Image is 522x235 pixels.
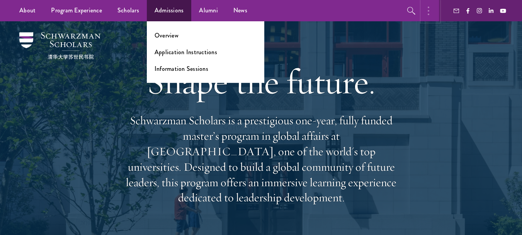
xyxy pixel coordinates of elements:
[155,48,217,57] a: Application Instructions
[19,32,100,59] img: Schwarzman Scholars
[122,60,400,103] h1: Shape the future.
[155,31,179,40] a: Overview
[155,64,208,73] a: Information Sessions
[122,113,400,206] p: Schwarzman Scholars is a prestigious one-year, fully funded master’s program in global affairs at...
